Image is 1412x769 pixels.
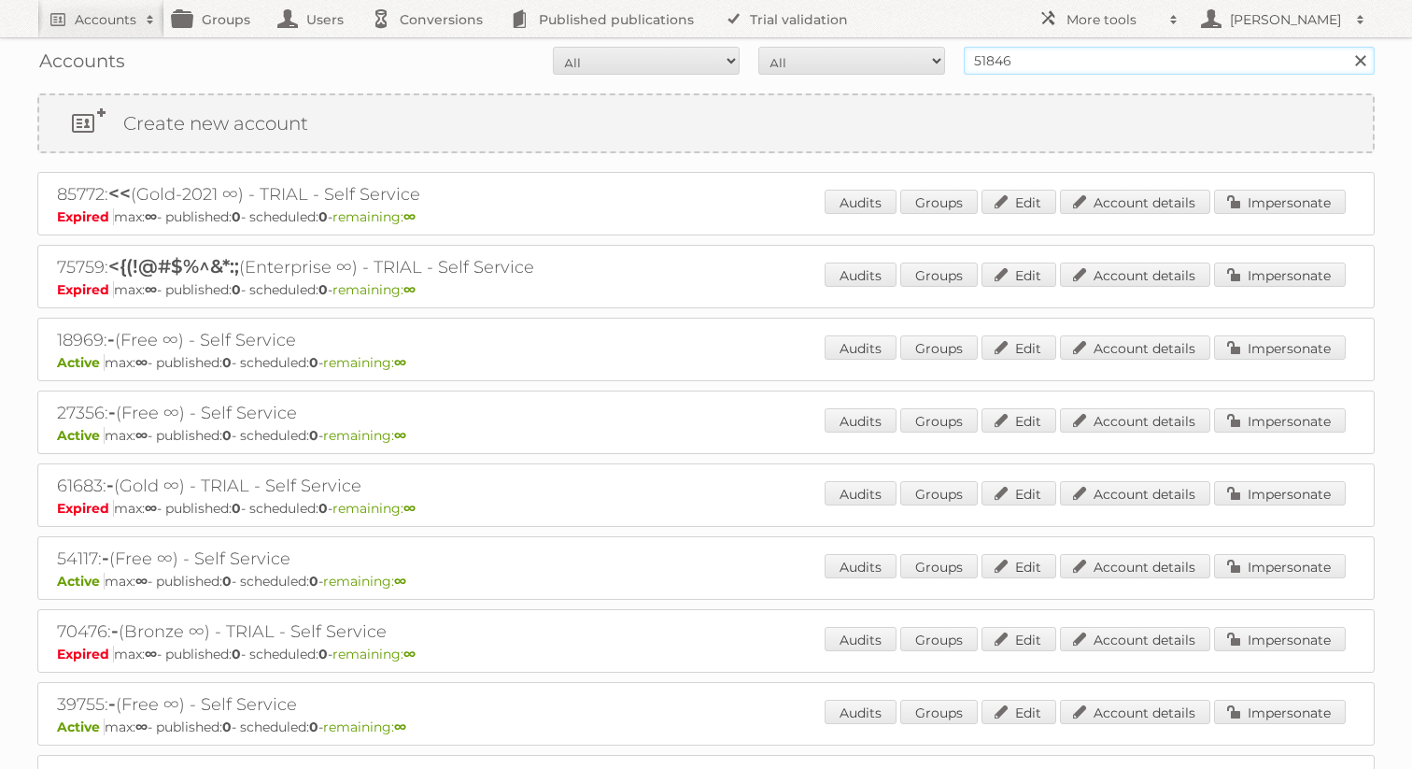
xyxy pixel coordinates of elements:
strong: ∞ [394,427,406,444]
a: Impersonate [1214,700,1346,724]
strong: ∞ [403,500,416,517]
a: Impersonate [1214,263,1346,287]
strong: ∞ [403,281,416,298]
h2: [PERSON_NAME] [1225,10,1347,29]
h2: Accounts [75,10,136,29]
a: Account details [1060,408,1210,433]
a: Audits [825,627,897,651]
strong: 0 [318,208,328,225]
strong: 0 [222,573,232,590]
strong: ∞ [145,500,157,517]
strong: 0 [309,573,318,590]
span: - [107,328,115,350]
p: max: - published: - scheduled: - [57,281,1355,298]
p: max: - published: - scheduled: - [57,427,1355,444]
a: Impersonate [1214,408,1346,433]
a: Edit [981,481,1056,506]
a: Account details [1060,190,1210,214]
span: Expired [57,208,114,225]
span: remaining: [323,427,406,444]
span: Expired [57,646,114,662]
p: max: - published: - scheduled: - [57,573,1355,590]
a: Account details [1060,627,1210,651]
a: Audits [825,263,897,287]
p: max: - published: - scheduled: - [57,646,1355,662]
strong: ∞ [403,208,416,225]
span: remaining: [332,500,416,517]
h2: 70476: (Bronze ∞) - TRIAL - Self Service [57,619,711,644]
span: - [106,474,114,496]
a: Edit [981,408,1056,433]
a: Audits [825,554,897,578]
span: - [108,692,116,715]
span: <{(!@#$%^&*:; [108,255,239,278]
a: Impersonate [1214,190,1346,214]
span: - [102,547,109,569]
a: Create new account [39,95,1373,151]
strong: 0 [232,208,241,225]
h2: 54117: (Free ∞) - Self Service [57,547,711,571]
span: remaining: [323,719,406,735]
span: remaining: [323,354,406,371]
strong: ∞ [145,646,157,662]
h2: 27356: (Free ∞) - Self Service [57,401,711,425]
strong: ∞ [394,354,406,371]
strong: 0 [222,354,232,371]
strong: ∞ [135,354,148,371]
strong: 0 [222,719,232,735]
a: Impersonate [1214,554,1346,578]
p: max: - published: - scheduled: - [57,500,1355,517]
p: max: - published: - scheduled: - [57,208,1355,225]
a: Groups [900,700,978,724]
span: Active [57,719,105,735]
a: Audits [825,481,897,506]
span: Active [57,573,105,590]
strong: 0 [309,719,318,735]
strong: 0 [318,281,328,298]
strong: ∞ [403,646,416,662]
a: Impersonate [1214,481,1346,506]
a: Edit [981,263,1056,287]
span: - [111,619,119,642]
a: Groups [900,554,978,578]
span: remaining: [332,646,416,662]
p: max: - published: - scheduled: - [57,354,1355,371]
a: Audits [825,408,897,433]
span: remaining: [332,281,416,298]
strong: ∞ [145,281,157,298]
span: << [108,182,131,205]
strong: ∞ [135,427,148,444]
span: remaining: [323,573,406,590]
h2: 85772: (Gold-2021 ∞) - TRIAL - Self Service [57,182,711,206]
a: Account details [1060,700,1210,724]
a: Groups [900,481,978,506]
strong: ∞ [135,573,148,590]
a: Audits [825,335,897,360]
a: Account details [1060,481,1210,506]
strong: 0 [318,500,328,517]
span: remaining: [332,208,416,225]
a: Groups [900,627,978,651]
h2: 18969: (Free ∞) - Self Service [57,328,711,352]
a: Account details [1060,554,1210,578]
strong: ∞ [145,208,157,225]
a: Audits [825,190,897,214]
strong: ∞ [394,719,406,735]
h2: 39755: (Free ∞) - Self Service [57,692,711,717]
a: Audits [825,700,897,724]
span: Expired [57,281,114,298]
span: Active [57,427,105,444]
a: Impersonate [1214,335,1346,360]
a: Edit [981,554,1056,578]
strong: 0 [232,281,241,298]
span: Expired [57,500,114,517]
a: Impersonate [1214,627,1346,651]
a: Edit [981,627,1056,651]
h2: 75759: (Enterprise ∞) - TRIAL - Self Service [57,255,711,279]
h2: More tools [1066,10,1160,29]
strong: 0 [232,646,241,662]
a: Account details [1060,335,1210,360]
h2: 61683: (Gold ∞) - TRIAL - Self Service [57,474,711,498]
a: Groups [900,263,978,287]
a: Edit [981,700,1056,724]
